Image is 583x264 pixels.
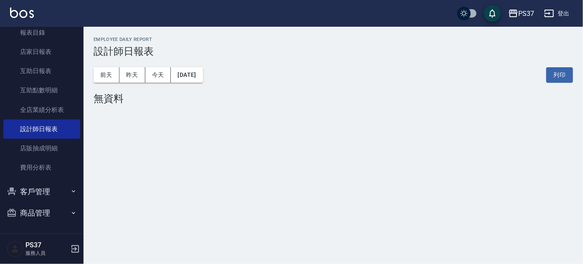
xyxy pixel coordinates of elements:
[145,67,171,83] button: 今天
[25,241,68,249] h5: PS37
[3,23,80,42] a: 報表目錄
[94,46,573,57] h3: 設計師日報表
[7,241,23,257] img: Person
[25,249,68,257] p: 服務人員
[3,139,80,158] a: 店販抽成明細
[3,61,80,81] a: 互助日報表
[3,81,80,100] a: 互助點數明細
[10,8,34,18] img: Logo
[3,202,80,224] button: 商品管理
[3,119,80,139] a: 設計師日報表
[119,67,145,83] button: 昨天
[546,67,573,83] button: 列印
[484,5,501,22] button: save
[541,6,573,21] button: 登出
[94,93,573,104] div: 無資料
[505,5,537,22] button: PS37
[94,67,119,83] button: 前天
[171,67,203,83] button: [DATE]
[3,100,80,119] a: 全店業績分析表
[3,42,80,61] a: 店家日報表
[3,181,80,203] button: 客戶管理
[3,158,80,177] a: 費用分析表
[94,37,573,42] h2: Employee Daily Report
[518,8,534,19] div: PS37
